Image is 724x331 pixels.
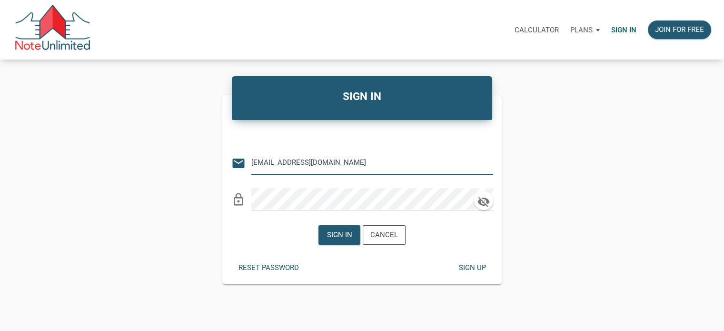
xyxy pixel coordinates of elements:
i: lock_outline [231,192,246,207]
button: Sign up [451,259,493,277]
button: Plans [565,16,605,44]
a: Join for free [642,15,717,45]
img: NoteUnlimited [14,5,91,55]
div: Join for free [655,24,704,35]
input: Email [251,152,479,173]
div: Reset password [238,262,299,273]
p: Calculator [515,26,559,34]
button: Cancel [363,225,406,245]
i: email [231,156,246,171]
div: Sign in [327,230,352,241]
button: Sign in [318,225,360,245]
a: Sign in [605,15,642,45]
div: Sign up [458,262,486,273]
a: Calculator [509,15,565,45]
a: Plans [565,15,605,45]
button: Reset password [231,259,306,277]
p: Sign in [611,26,636,34]
h4: SIGN IN [239,89,486,105]
p: Plans [570,26,593,34]
button: Join for free [648,20,711,39]
div: Cancel [370,230,398,241]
